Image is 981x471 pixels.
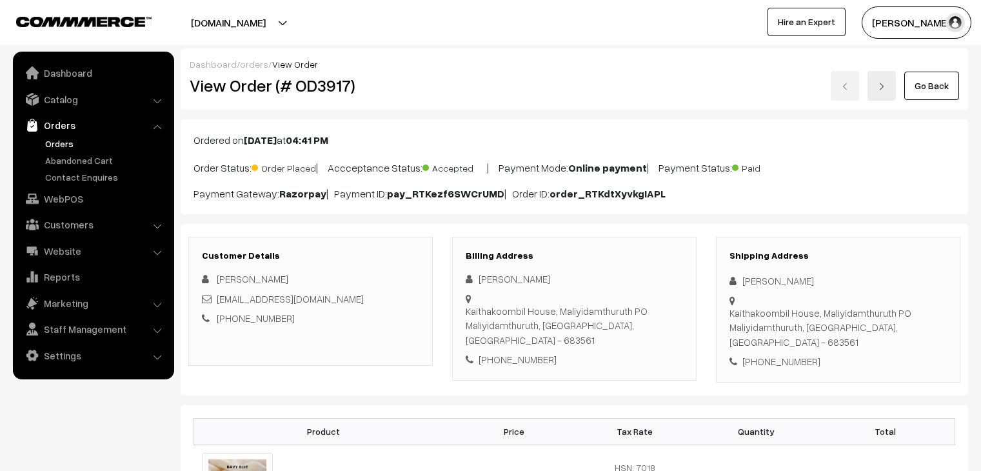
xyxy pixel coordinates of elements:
[244,134,277,146] b: [DATE]
[16,17,152,26] img: COMMMERCE
[904,72,959,100] a: Go Back
[202,250,419,261] h3: Customer Details
[193,186,955,201] p: Payment Gateway: | Payment ID: | Order ID:
[574,418,695,445] th: Tax Rate
[193,158,955,175] p: Order Status: | Accceptance Status: | Payment Mode: | Payment Status:
[466,352,683,367] div: [PHONE_NUMBER]
[42,154,170,167] a: Abandoned Cart
[16,317,170,341] a: Staff Management
[453,418,575,445] th: Price
[286,134,328,146] b: 04:41 PM
[217,312,295,324] a: [PHONE_NUMBER]
[217,293,364,305] a: [EMAIL_ADDRESS][DOMAIN_NAME]
[729,250,947,261] h3: Shipping Address
[16,13,129,28] a: COMMMERCE
[16,213,170,236] a: Customers
[193,132,955,148] p: Ordered on at
[190,75,433,95] h2: View Order (# OD3917)
[729,354,947,369] div: [PHONE_NUMBER]
[695,418,817,445] th: Quantity
[862,6,971,39] button: [PERSON_NAME]
[817,418,955,445] th: Total
[42,137,170,150] a: Orders
[878,83,886,90] img: right-arrow.png
[190,57,959,71] div: / /
[768,8,846,36] a: Hire an Expert
[729,274,947,288] div: [PERSON_NAME]
[16,88,170,111] a: Catalog
[217,273,288,285] span: [PERSON_NAME]
[16,292,170,315] a: Marketing
[42,170,170,184] a: Contact Enquires
[146,6,311,39] button: [DOMAIN_NAME]
[550,187,666,200] b: order_RTKdtXyvkgIAPL
[568,161,647,174] b: Online payment
[466,304,683,348] div: Kaithakoombil House, Maliyidamthuruth PO Maliyidamthuruth, [GEOGRAPHIC_DATA], [GEOGRAPHIC_DATA] -...
[252,158,316,175] span: Order Placed
[279,187,326,200] b: Razorpay
[190,59,237,70] a: Dashboard
[272,59,318,70] span: View Order
[16,61,170,85] a: Dashboard
[194,418,453,445] th: Product
[422,158,487,175] span: Accepted
[946,13,965,32] img: user
[240,59,268,70] a: orders
[729,306,947,350] div: Kaithakoombil House, Maliyidamthuruth PO Maliyidamthuruth, [GEOGRAPHIC_DATA], [GEOGRAPHIC_DATA] -...
[16,114,170,137] a: Orders
[466,250,683,261] h3: Billing Address
[387,187,504,200] b: pay_RTKezf6SWCrUMD
[16,265,170,288] a: Reports
[16,239,170,263] a: Website
[466,272,683,286] div: [PERSON_NAME]
[16,344,170,367] a: Settings
[16,187,170,210] a: WebPOS
[732,158,797,175] span: Paid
